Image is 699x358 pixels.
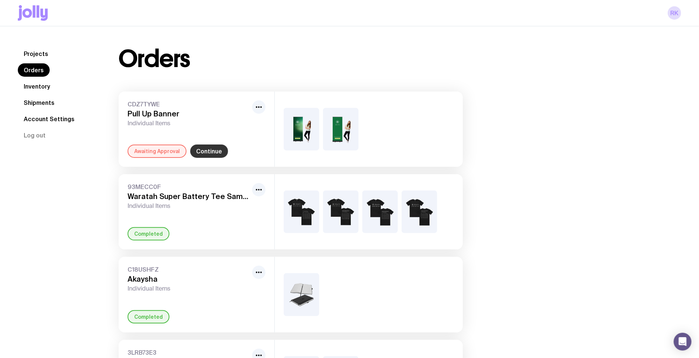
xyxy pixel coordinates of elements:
[128,349,249,356] span: 3LRB73E3
[128,227,169,241] div: Completed
[674,333,692,351] div: Open Intercom Messenger
[18,63,50,77] a: Orders
[128,192,249,201] h3: Waratah Super Battery Tee Samples
[119,47,190,71] h1: Orders
[128,145,187,158] div: Awaiting Approval
[18,80,56,93] a: Inventory
[128,285,249,292] span: Individual Items
[668,6,681,20] a: RK
[128,109,249,118] h3: Pull Up Banner
[128,275,249,284] h3: Akaysha
[18,112,80,126] a: Account Settings
[18,47,54,60] a: Projects
[190,145,228,158] a: Continue
[128,202,249,210] span: Individual Items
[128,266,249,273] span: C18USHFZ
[18,129,52,142] button: Log out
[128,100,249,108] span: CDZ7TYWE
[128,310,169,324] div: Completed
[128,120,249,127] span: Individual Items
[128,183,249,190] span: 93MECC0F
[18,96,60,109] a: Shipments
